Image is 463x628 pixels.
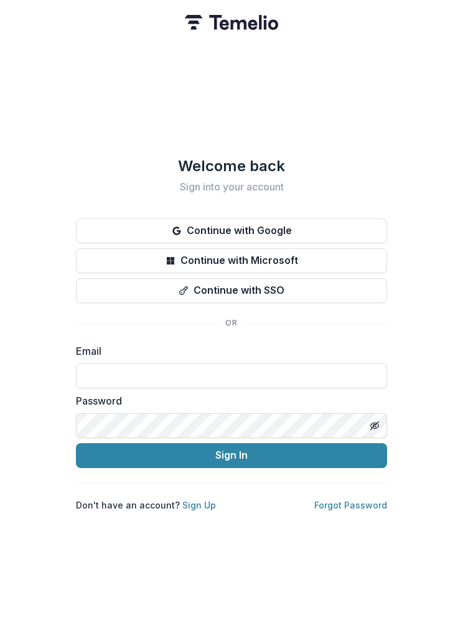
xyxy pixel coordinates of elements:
button: Continue with SSO [76,278,387,303]
h1: Welcome back [76,156,387,176]
a: Forgot Password [314,500,387,510]
label: Password [76,393,380,408]
p: Don't have an account? [76,499,216,512]
h2: Sign into your account [76,181,387,193]
label: Email [76,344,380,359]
a: Sign Up [182,500,216,510]
button: Continue with Google [76,218,387,243]
button: Toggle password visibility [365,416,385,436]
button: Sign In [76,443,387,468]
button: Continue with Microsoft [76,248,387,273]
img: Temelio [185,15,278,30]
